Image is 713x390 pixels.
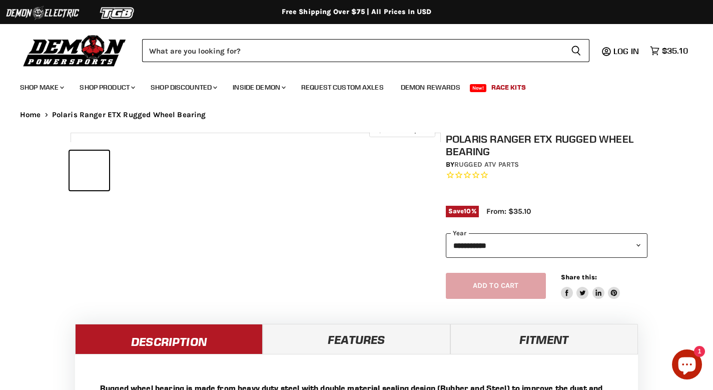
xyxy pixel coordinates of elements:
[142,39,589,62] form: Product
[486,207,531,216] span: From: $35.10
[20,33,130,68] img: Demon Powersports
[470,84,487,92] span: New!
[374,126,430,134] span: Click to expand
[70,151,109,190] button: Polaris Ranger ETX Rugged Wheel Bearing thumbnail
[294,77,391,98] a: Request Custom Axles
[446,133,648,158] h1: Polaris Ranger ETX Rugged Wheel Bearing
[80,4,155,23] img: TGB Logo 2
[13,77,70,98] a: Shop Make
[142,39,563,62] input: Search
[484,77,533,98] a: Race Kits
[609,47,645,56] a: Log in
[13,73,685,98] ul: Main menu
[75,324,263,354] a: Description
[263,324,450,354] a: Features
[454,160,519,169] a: Rugged ATV Parts
[446,206,479,217] span: Save %
[5,4,80,23] img: Demon Electric Logo 2
[446,159,648,170] div: by
[645,44,693,58] a: $35.10
[561,273,620,299] aside: Share this:
[393,77,468,98] a: Demon Rewards
[563,39,589,62] button: Search
[20,111,41,119] a: Home
[669,349,705,382] inbox-online-store-chat: Shopify online store chat
[446,233,648,258] select: year
[72,77,141,98] a: Shop Product
[561,273,597,281] span: Share this:
[143,77,223,98] a: Shop Discounted
[464,207,471,215] span: 10
[52,111,206,119] span: Polaris Ranger ETX Rugged Wheel Bearing
[225,77,292,98] a: Inside Demon
[613,46,639,56] span: Log in
[662,46,688,56] span: $35.10
[450,324,638,354] a: Fitment
[446,170,648,181] span: Rated 0.0 out of 5 stars 0 reviews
